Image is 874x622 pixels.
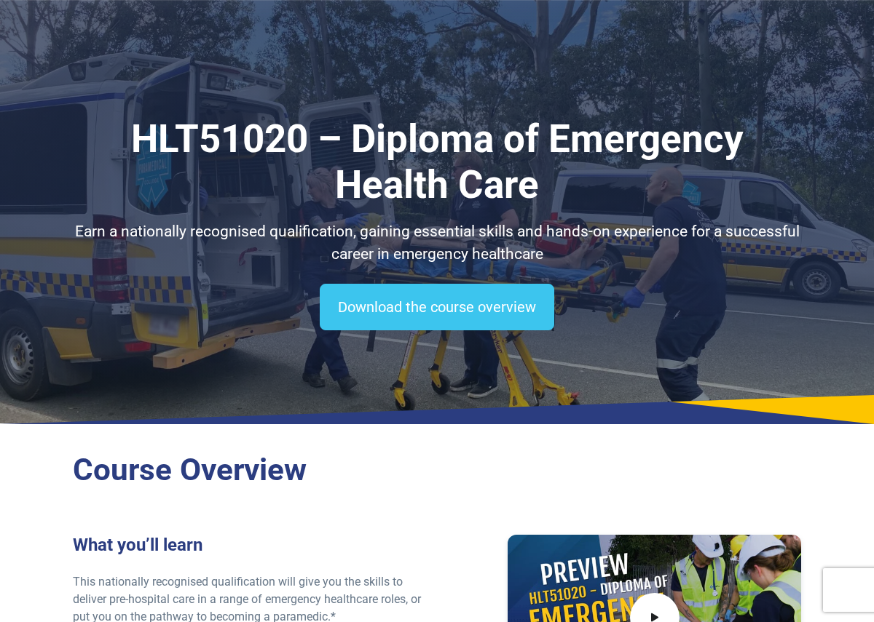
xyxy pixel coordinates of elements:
[320,284,554,330] a: Download the course overview
[73,220,801,266] p: Earn a nationally recognised qualification, gaining essential skills and hands-on experience for ...
[73,116,801,209] h1: HLT51020 – Diploma of Emergency Health Care
[73,452,801,489] h2: Course Overview
[73,535,428,556] h3: What you’ll learn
